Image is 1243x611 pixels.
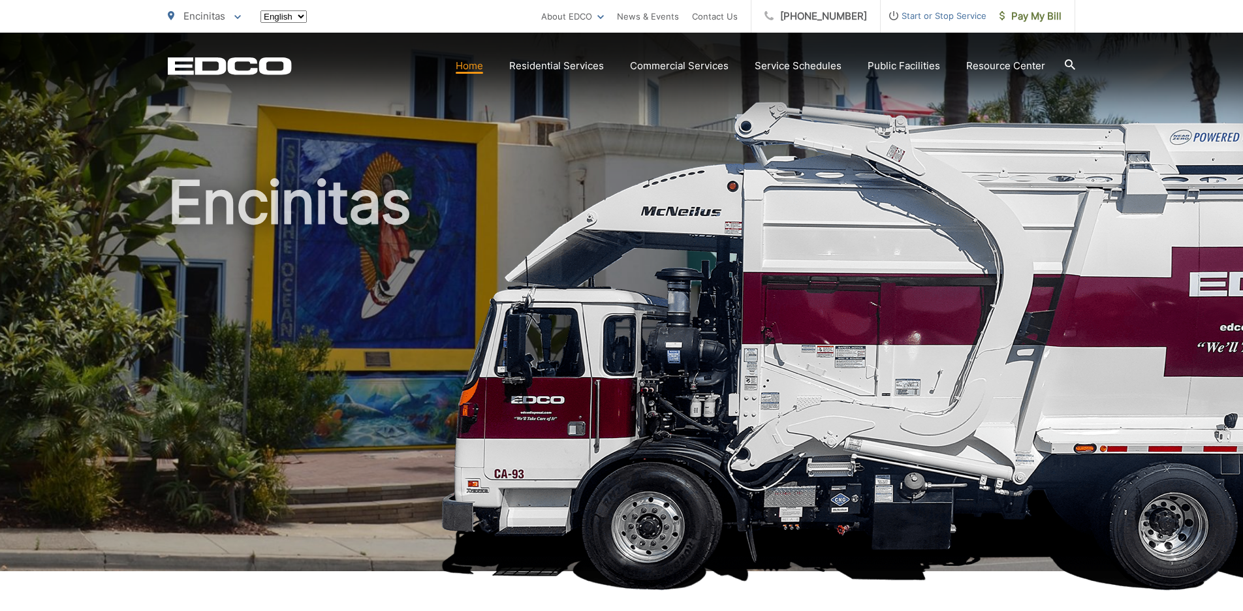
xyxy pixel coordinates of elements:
[692,8,738,24] a: Contact Us
[617,8,679,24] a: News & Events
[999,8,1062,24] span: Pay My Bill
[868,58,940,74] a: Public Facilities
[509,58,604,74] a: Residential Services
[755,58,842,74] a: Service Schedules
[456,58,483,74] a: Home
[183,10,225,22] span: Encinitas
[630,58,729,74] a: Commercial Services
[168,170,1075,583] h1: Encinitas
[260,10,307,23] select: Select a language
[966,58,1045,74] a: Resource Center
[541,8,604,24] a: About EDCO
[168,57,292,75] a: EDCD logo. Return to the homepage.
